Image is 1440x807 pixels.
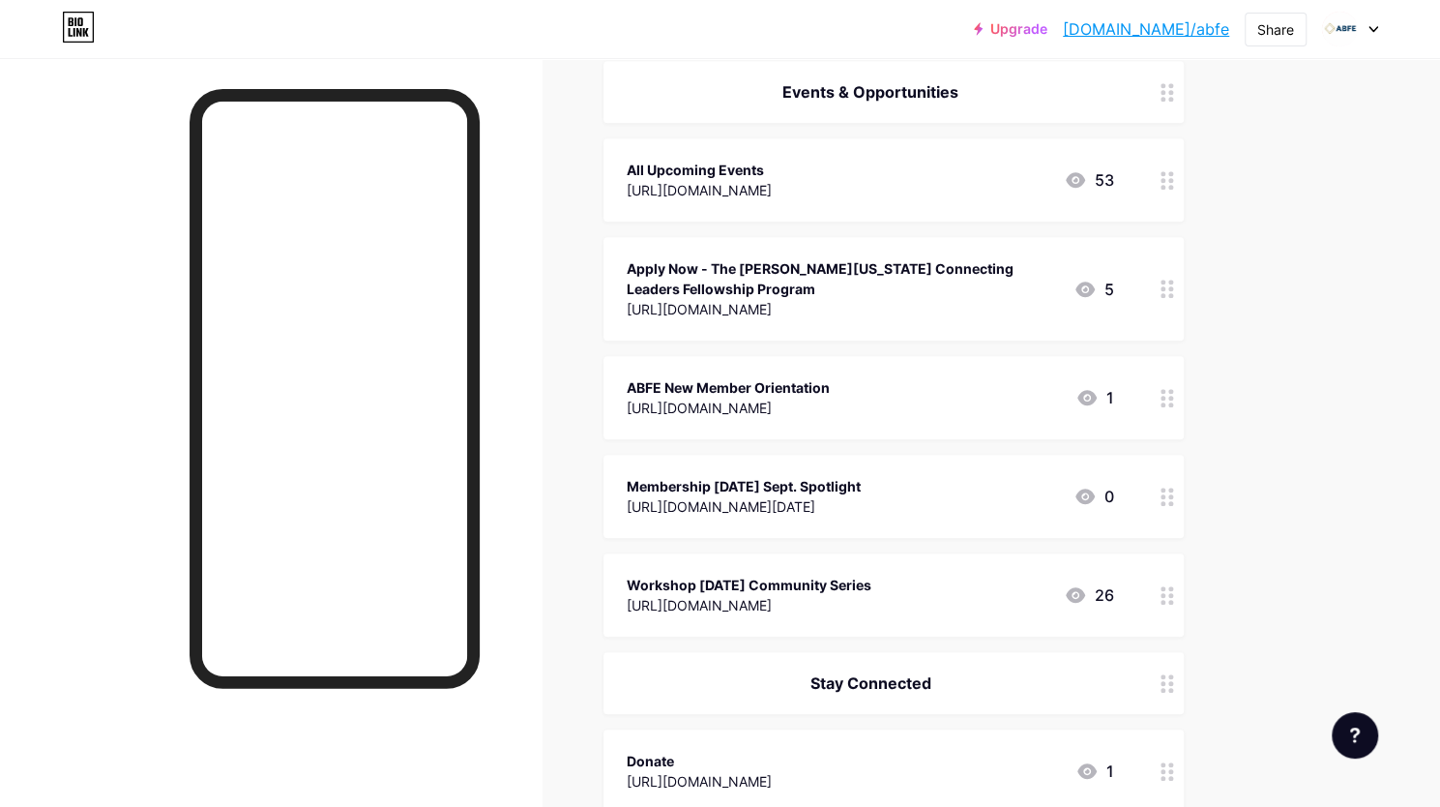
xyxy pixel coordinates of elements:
[627,751,772,771] div: Donate
[627,180,772,200] div: [URL][DOMAIN_NAME]
[1075,386,1114,409] div: 1
[627,496,861,517] div: [URL][DOMAIN_NAME][DATE]
[627,595,871,615] div: [URL][DOMAIN_NAME]
[1075,760,1114,783] div: 1
[627,672,1114,695] div: Stay Connected
[627,398,830,418] div: [URL][DOMAIN_NAME]
[1073,278,1114,301] div: 5
[1321,11,1358,47] img: abfe
[627,299,1058,319] div: [URL][DOMAIN_NAME]
[1073,485,1114,508] div: 0
[627,377,830,398] div: ABFE New Member Orientation
[627,771,772,792] div: [URL][DOMAIN_NAME]
[1064,168,1114,192] div: 53
[1064,583,1114,607] div: 26
[627,476,861,496] div: Membership [DATE] Sept. Spotlight
[627,258,1058,299] div: Apply Now - The [PERSON_NAME][US_STATE] Connecting Leaders Fellowship Program
[627,80,1114,104] div: Events & Opportunities
[1257,19,1294,40] div: Share
[627,575,871,595] div: Workshop [DATE] Community Series
[974,21,1047,37] a: Upgrade
[1063,17,1229,41] a: [DOMAIN_NAME]/abfe
[627,160,772,180] div: All Upcoming Events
